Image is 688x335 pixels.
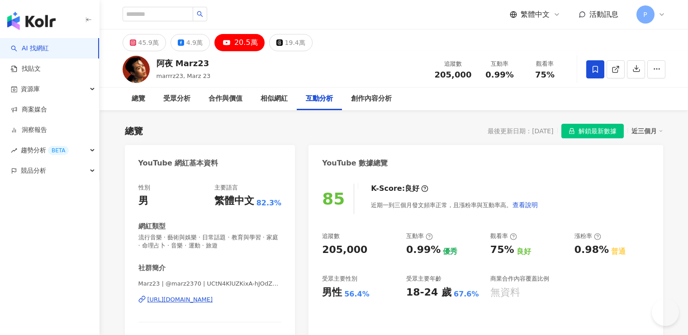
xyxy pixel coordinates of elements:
div: BETA [48,146,69,155]
a: 找貼文 [11,64,41,73]
div: 近三個月 [631,125,663,137]
div: 0.99% [406,243,441,257]
div: 19.4萬 [285,36,305,49]
div: K-Score : [371,184,428,194]
span: lock [569,128,575,134]
div: 追蹤數 [322,232,340,240]
div: 互動率 [483,59,517,68]
div: 4.9萬 [186,36,203,49]
span: marrrz23, Marz 23 [157,73,211,79]
div: 75% [490,243,514,257]
div: 良好 [405,184,419,194]
span: 競品分析 [21,160,46,181]
div: 總覽 [132,93,145,104]
span: search [197,11,203,17]
button: 4.9萬 [171,34,210,51]
div: 創作內容分析 [351,93,392,104]
div: 主要語言 [214,184,238,192]
div: [URL][DOMAIN_NAME] [147,296,213,304]
div: 漲粉率 [574,232,601,240]
a: searchAI 找網紅 [11,44,49,53]
div: 良好 [517,247,531,257]
div: 受眾主要年齡 [406,275,441,283]
div: 0.98% [574,243,609,257]
div: 互動分析 [306,93,333,104]
div: 45.9萬 [138,36,159,49]
span: 205,000 [435,70,472,79]
div: 性別 [138,184,150,192]
div: 合作與價值 [209,93,242,104]
span: rise [11,147,17,154]
span: 趨勢分析 [21,140,69,160]
div: 網紅類型 [138,222,166,231]
div: 85 [322,189,345,208]
div: 相似網紅 [261,93,288,104]
div: 18-24 歲 [406,286,451,300]
span: 0.99% [485,70,513,79]
button: 解鎖最新數據 [561,124,624,138]
span: 查看說明 [512,201,538,209]
span: 資源庫 [21,79,40,99]
img: KOL Avatar [123,56,150,83]
div: 互動率 [406,232,433,240]
div: 205,000 [322,243,367,257]
img: logo [7,12,56,30]
div: 20.5萬 [234,36,258,49]
span: 75% [535,70,555,79]
div: 商業合作內容覆蓋比例 [490,275,549,283]
span: 流行音樂 · 藝術與娛樂 · 日常話題 · 教育與學習 · 家庭 · 命理占卜 · 音樂 · 運動 · 旅遊 [138,233,282,250]
div: 男 [138,194,148,208]
div: YouTube 網紅基本資料 [138,158,218,168]
button: 45.9萬 [123,34,166,51]
div: 最後更新日期：[DATE] [488,127,553,135]
a: 洞察報告 [11,126,47,135]
div: 觀看率 [528,59,562,68]
div: 優秀 [443,247,457,257]
button: 20.5萬 [214,34,265,51]
a: [URL][DOMAIN_NAME] [138,296,282,304]
button: 19.4萬 [269,34,313,51]
div: 普通 [611,247,626,257]
div: 無資料 [490,286,520,300]
span: 繁體中文 [521,10,550,19]
iframe: Help Scout Beacon - Open [652,299,679,326]
div: 受眾分析 [163,93,190,104]
div: 67.6% [454,289,479,299]
div: 阿夜 Marz23 [157,58,211,69]
div: 近期一到三個月發文頻率正常，且漲粉率與互動率高。 [371,196,538,214]
div: 社群簡介 [138,263,166,273]
div: 觀看率 [490,232,517,240]
span: Marz23 | @marz2370 | UCtN4KlUZKixA-hJOdZXGAHQ [138,280,282,288]
button: 查看說明 [512,196,538,214]
span: 解鎖最新數據 [579,124,617,139]
div: 繁體中文 [214,194,254,208]
div: 男性 [322,286,342,300]
div: YouTube 數據總覽 [322,158,388,168]
div: 56.4% [344,289,370,299]
span: P [643,10,647,19]
span: 82.3% [256,198,282,208]
div: 追蹤數 [435,59,472,68]
div: 總覽 [125,125,143,137]
div: 受眾主要性別 [322,275,357,283]
a: 商案媒合 [11,105,47,114]
span: 活動訊息 [589,10,618,19]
